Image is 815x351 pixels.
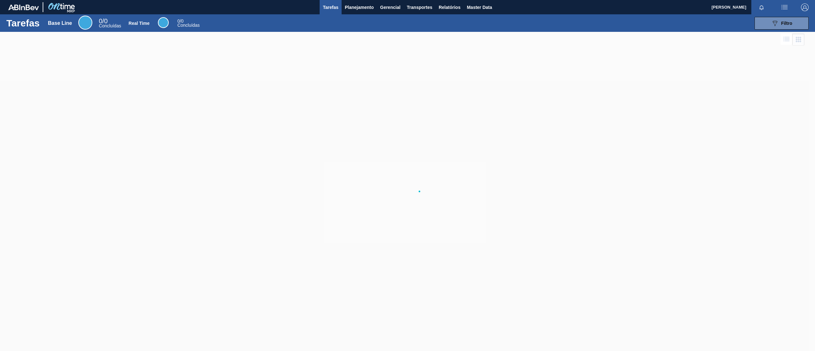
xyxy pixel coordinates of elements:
span: Relatórios [439,4,460,11]
button: Filtro [755,17,809,30]
span: Master Data [467,4,492,11]
div: Real Time [158,17,169,28]
h1: Tarefas [6,19,40,27]
span: 0 [177,18,180,24]
span: Planejamento [345,4,374,11]
img: userActions [781,4,788,11]
span: / 0 [99,18,108,25]
div: Real Time [129,21,150,26]
button: Notificações [751,3,772,12]
span: 0 [99,18,102,25]
span: Tarefas [323,4,338,11]
div: Base Line [99,18,121,28]
span: Gerencial [380,4,400,11]
div: Base Line [48,20,72,26]
div: Base Line [78,16,92,30]
span: Filtro [781,21,792,26]
span: Concluídas [99,23,121,28]
img: TNhmsLtSVTkK8tSr43FrP2fwEKptu5GPRR3wAAAABJRU5ErkJggg== [8,4,39,10]
span: Concluídas [177,23,200,28]
div: Real Time [177,19,200,27]
span: Transportes [407,4,432,11]
span: / 0 [177,18,183,24]
img: Logout [801,4,809,11]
